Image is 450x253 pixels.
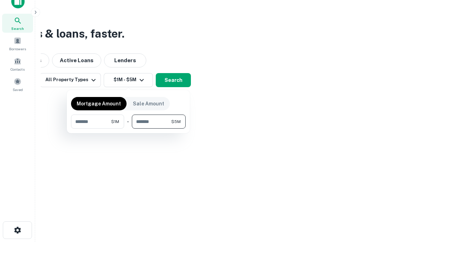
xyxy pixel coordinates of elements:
[133,100,164,108] p: Sale Amount
[111,118,119,125] span: $1M
[415,197,450,231] iframe: Chat Widget
[77,100,121,108] p: Mortgage Amount
[127,115,129,129] div: -
[171,118,181,125] span: $5M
